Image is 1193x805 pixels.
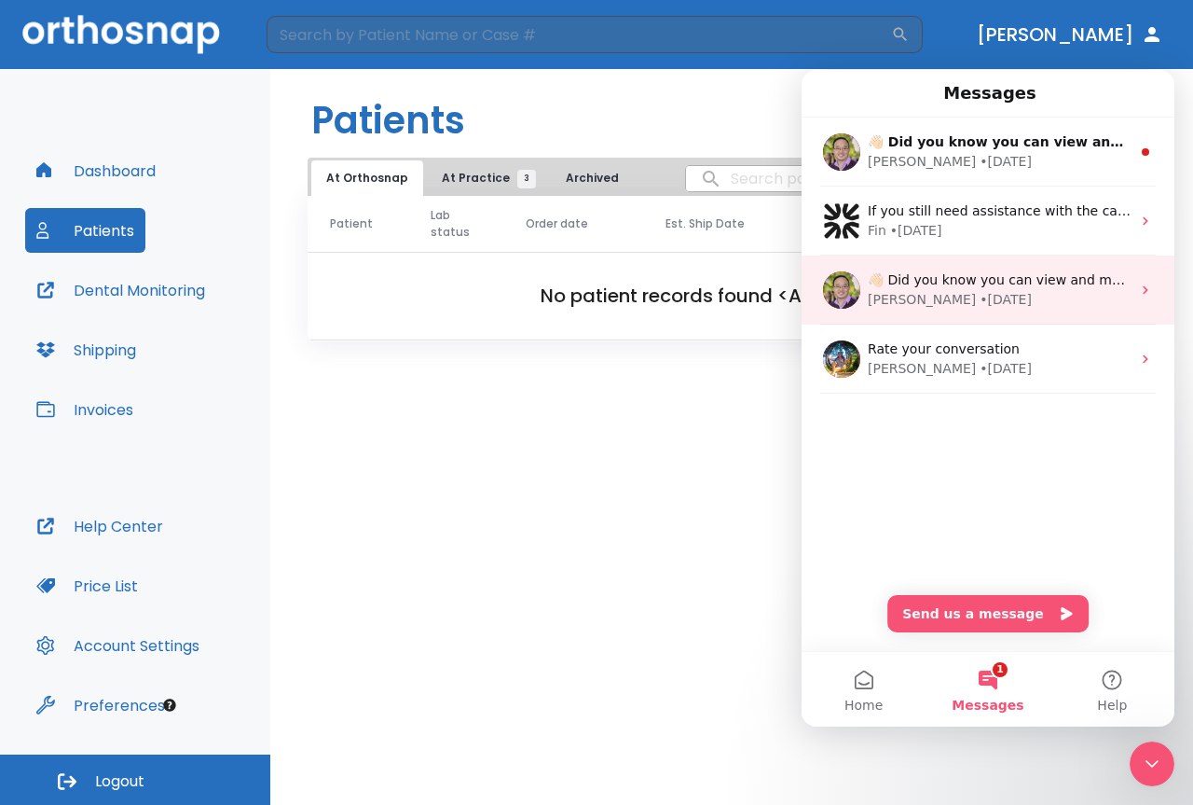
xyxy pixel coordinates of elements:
span: At Practice [442,170,527,187]
span: 3 [517,170,536,188]
span: Order date [526,215,588,232]
button: Help [249,582,373,657]
button: Archived [545,160,638,196]
button: Patients [25,208,145,253]
div: [PERSON_NAME] [66,220,174,240]
span: Logout [95,771,144,792]
div: • [DATE] [89,151,141,171]
div: tabs [311,160,633,196]
div: Fin [66,151,85,171]
span: Messages [150,629,222,642]
button: Preferences [25,683,176,728]
button: Invoices [25,387,144,432]
input: search [686,160,1022,197]
img: Profile image for Arbeth [21,271,59,308]
button: Dashboard [25,148,167,193]
span: Help [295,629,325,642]
span: Est. Ship Date [665,215,745,232]
button: Dental Monitoring [25,268,216,312]
input: Search by Patient Name or Case # [267,16,891,53]
span: Patient [330,215,373,232]
h1: Patients [311,92,465,148]
button: Price List [25,563,149,608]
button: Send us a message [86,525,287,562]
button: Messages [124,582,248,657]
div: [PERSON_NAME] [66,289,174,309]
div: Tooltip anchor [161,697,178,714]
button: Help Center [25,504,174,548]
div: • [DATE] [178,289,230,309]
button: [PERSON_NAME] [969,18,1171,51]
div: • [DATE] [178,220,230,240]
button: Account Settings [25,623,211,668]
span: Lab status [431,207,481,241]
h2: No patient records found <At Orthosnap> [337,282,1126,310]
button: At Orthosnap [311,160,423,196]
iframe: Intercom live chat [1130,742,1174,786]
img: Orthosnap [22,15,220,53]
iframe: Intercom live chat [802,70,1174,727]
img: Profile image for Michael [21,201,59,239]
span: Home [43,629,81,642]
button: Shipping [25,327,147,372]
span: Rate your conversation [66,271,218,286]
